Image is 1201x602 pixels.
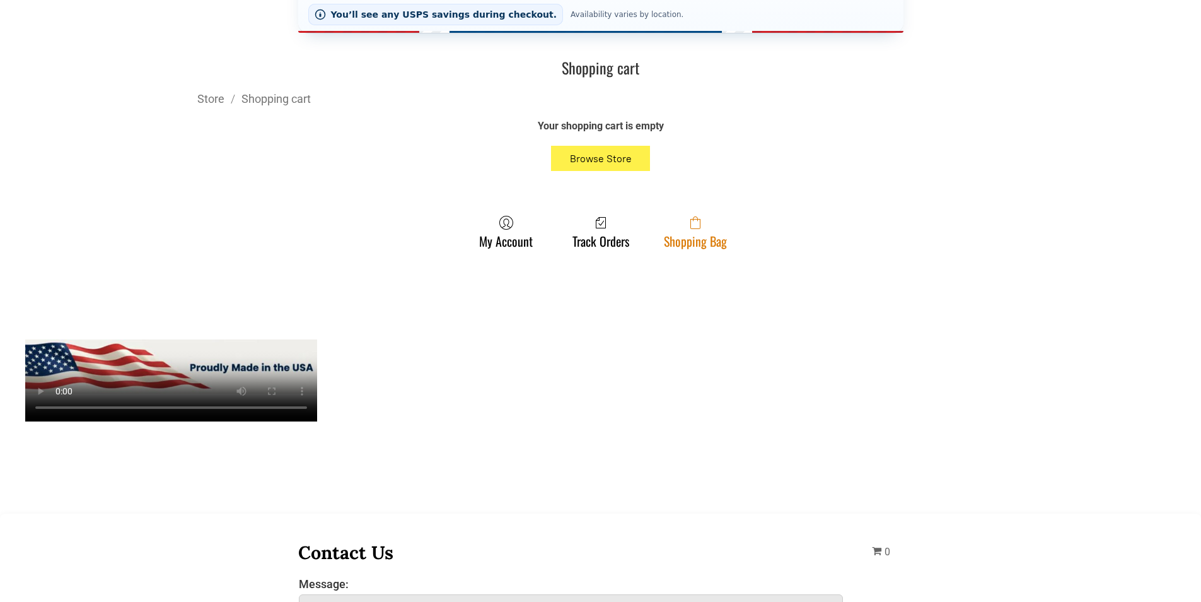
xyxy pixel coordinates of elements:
[658,215,733,249] a: Shopping Bag
[298,541,844,564] h3: Contact Us
[885,546,890,558] span: 0
[331,9,557,20] span: You’ll see any USPS savings during checkout.
[299,577,844,591] label: Message:
[568,10,686,19] span: Availability varies by location.
[197,92,224,105] a: Store
[241,92,311,105] a: Shopping cart
[197,58,1004,78] h1: Shopping cart
[570,153,632,165] span: Browse Store
[197,91,1004,107] div: Breadcrumbs
[224,92,241,105] span: /
[374,119,828,133] div: Your shopping cart is empty
[566,215,635,249] a: Track Orders
[551,146,651,171] button: Browse Store
[473,215,539,249] a: My Account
